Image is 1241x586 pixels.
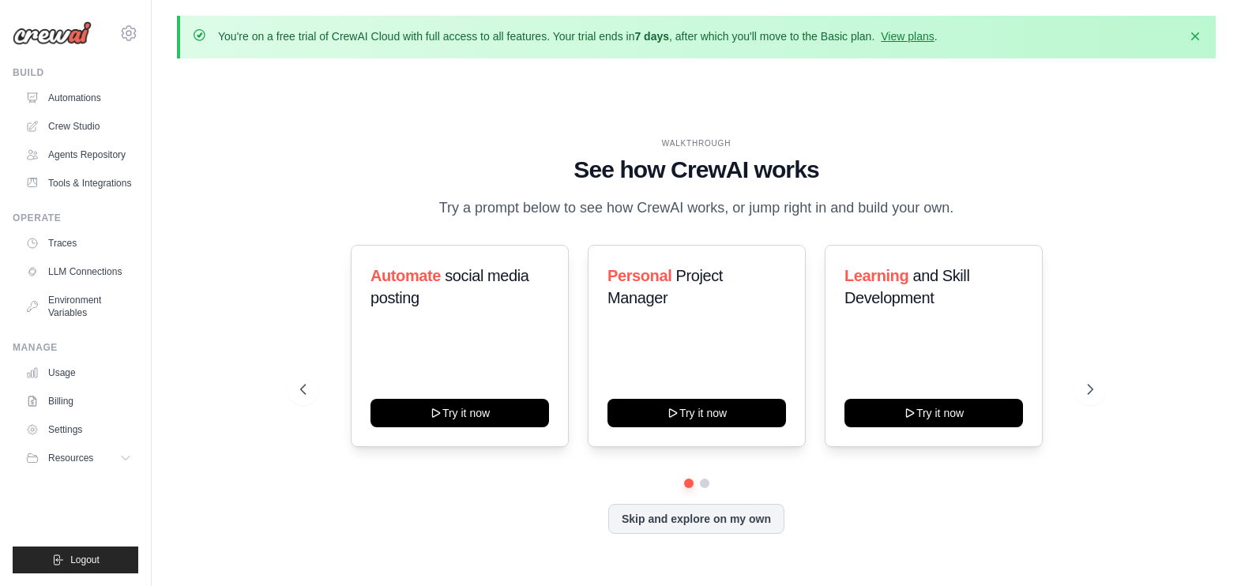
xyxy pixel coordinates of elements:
[370,399,549,427] button: Try it now
[19,445,138,471] button: Resources
[70,554,100,566] span: Logout
[370,267,529,306] span: social media posting
[13,66,138,79] div: Build
[13,341,138,354] div: Manage
[607,399,786,427] button: Try it now
[218,28,938,44] p: You're on a free trial of CrewAI Cloud with full access to all features. Your trial ends in , aft...
[19,287,138,325] a: Environment Variables
[19,114,138,139] a: Crew Studio
[19,85,138,111] a: Automations
[608,504,784,534] button: Skip and explore on my own
[19,417,138,442] a: Settings
[881,30,934,43] a: View plans
[13,547,138,573] button: Logout
[607,267,723,306] span: Project Manager
[19,360,138,385] a: Usage
[48,452,93,464] span: Resources
[300,137,1093,149] div: WALKTHROUGH
[19,389,138,414] a: Billing
[13,212,138,224] div: Operate
[634,30,669,43] strong: 7 days
[19,142,138,167] a: Agents Repository
[13,21,92,45] img: Logo
[370,267,441,284] span: Automate
[19,231,138,256] a: Traces
[844,267,908,284] span: Learning
[19,171,138,196] a: Tools & Integrations
[300,156,1093,184] h1: See how CrewAI works
[19,259,138,284] a: LLM Connections
[844,399,1023,427] button: Try it now
[431,197,962,220] p: Try a prompt below to see how CrewAI works, or jump right in and build your own.
[844,267,969,306] span: and Skill Development
[607,267,671,284] span: Personal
